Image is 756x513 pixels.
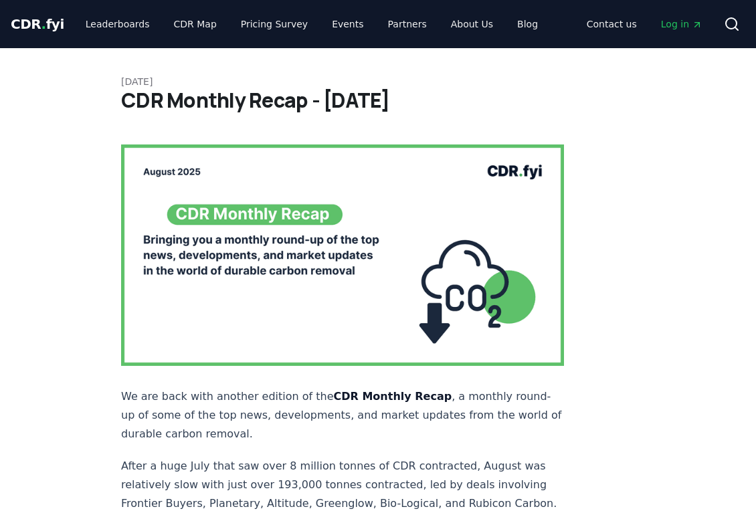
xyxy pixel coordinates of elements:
span: CDR fyi [11,16,64,32]
a: Partners [377,12,438,36]
a: Leaderboards [75,12,161,36]
strong: CDR Monthly Recap [334,390,452,403]
a: Events [321,12,374,36]
a: About Us [440,12,504,36]
a: Pricing Survey [230,12,318,36]
p: After a huge July that saw over 8 million tonnes of CDR contracted, August was relatively slow wi... [121,457,564,513]
span: . [41,16,46,32]
nav: Main [576,12,713,36]
a: Contact us [576,12,648,36]
h1: CDR Monthly Recap - [DATE] [121,88,635,112]
p: We are back with another edition of the , a monthly round-up of some of the top news, development... [121,387,564,443]
a: CDR Map [163,12,227,36]
a: Log in [650,12,713,36]
a: Blog [506,12,549,36]
a: CDR.fyi [11,15,64,33]
img: blog post image [121,144,564,366]
p: [DATE] [121,75,635,88]
nav: Main [75,12,549,36]
span: Log in [661,17,702,31]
